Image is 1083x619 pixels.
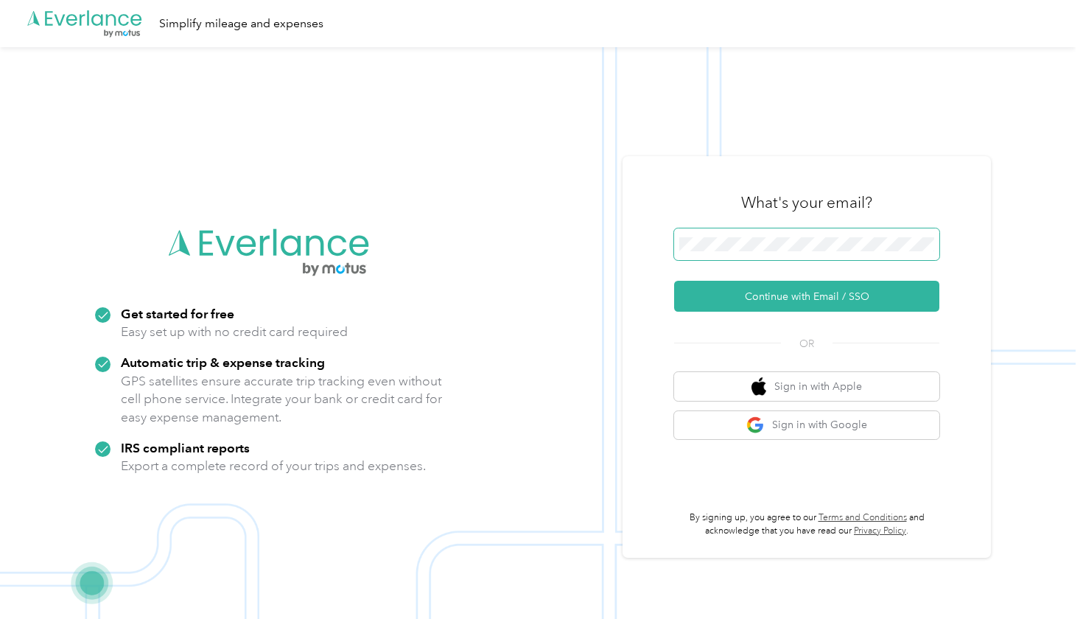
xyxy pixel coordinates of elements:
p: Export a complete record of your trips and expenses. [121,457,426,475]
strong: Get started for free [121,306,234,321]
h3: What's your email? [741,192,872,213]
div: Simplify mileage and expenses [159,15,323,33]
p: By signing up, you agree to our and acknowledge that you have read our . [674,511,939,537]
img: google logo [746,416,765,435]
span: OR [781,336,833,352]
p: GPS satellites ensure accurate trip tracking even without cell phone service. Integrate your bank... [121,372,443,427]
button: Continue with Email / SSO [674,281,939,312]
img: apple logo [751,377,766,396]
button: google logoSign in with Google [674,411,939,440]
a: Privacy Policy [854,525,906,536]
strong: Automatic trip & expense tracking [121,354,325,370]
p: Easy set up with no credit card required [121,323,348,341]
a: Terms and Conditions [819,512,907,523]
button: apple logoSign in with Apple [674,372,939,401]
strong: IRS compliant reports [121,440,250,455]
